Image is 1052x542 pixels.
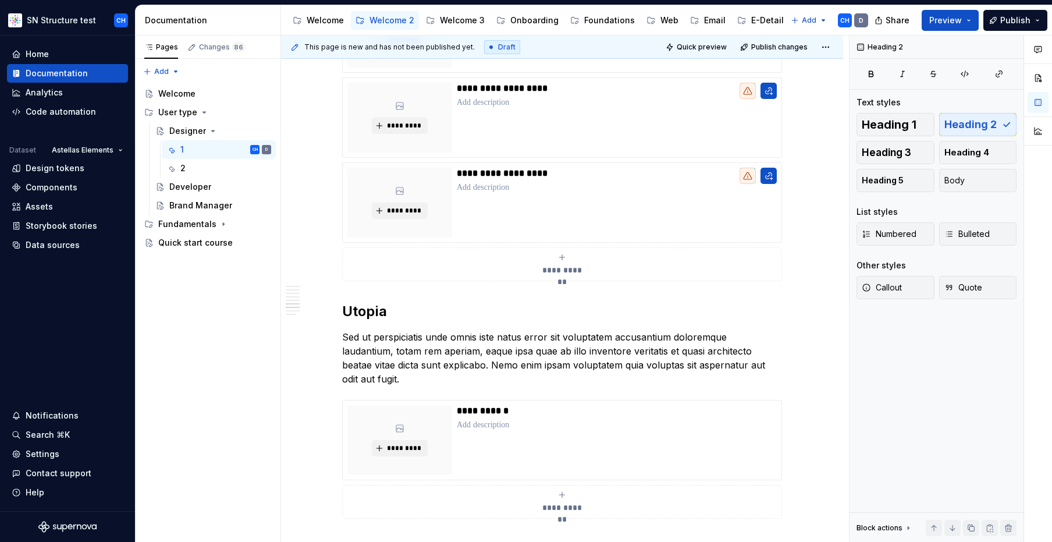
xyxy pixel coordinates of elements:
[162,140,276,159] a: 1CHD
[7,464,128,483] button: Contact support
[342,302,782,321] h2: Utopia
[26,162,84,174] div: Design tokens
[8,13,22,27] img: b2369ad3-f38c-46c1-b2a2-f2452fdbdcd2.png
[7,426,128,444] button: Search ⌘K
[856,523,902,533] div: Block actions
[9,146,36,155] div: Dataset
[7,159,128,178] a: Design tokens
[584,15,635,26] div: Foundations
[944,282,982,293] span: Quote
[169,181,211,193] div: Developer
[869,10,917,31] button: Share
[856,520,913,536] div: Block actions
[929,15,962,26] span: Preview
[169,200,232,211] div: Brand Manager
[38,521,97,533] svg: Supernova Logo
[26,239,80,251] div: Data sources
[944,228,990,240] span: Bulleted
[737,39,813,55] button: Publish changes
[944,147,989,158] span: Heading 4
[1000,15,1030,26] span: Publish
[26,48,49,60] div: Home
[180,144,184,155] div: 1
[7,45,128,63] a: Home
[26,410,79,421] div: Notifications
[983,10,1047,31] button: Publish
[154,67,169,76] span: Add
[886,15,909,26] span: Share
[944,175,965,186] span: Body
[253,144,258,155] div: CH
[26,87,63,98] div: Analytics
[787,12,831,29] button: Add
[26,429,70,441] div: Search ⌘K
[566,11,639,30] a: Foundations
[265,144,268,155] div: D
[862,282,902,293] span: Callout
[7,102,128,121] a: Code automation
[151,196,276,215] a: Brand Manager
[642,11,683,30] a: Web
[151,178,276,196] a: Developer
[859,16,863,25] div: D
[26,182,77,193] div: Components
[151,122,276,140] a: Designer
[7,217,128,235] a: Storybook stories
[7,178,128,197] a: Components
[498,42,516,52] span: Draft
[158,88,196,100] div: Welcome
[7,483,128,502] button: Help
[27,15,96,26] div: SN Structure test
[169,125,206,137] div: Designer
[7,64,128,83] a: Documentation
[856,260,906,271] div: Other styles
[140,103,276,122] div: User type
[158,107,197,118] div: User type
[856,222,934,246] button: Numbered
[856,276,934,299] button: Callout
[26,487,44,498] div: Help
[307,15,344,26] div: Welcome
[7,197,128,216] a: Assets
[158,237,233,249] div: Quick start course
[26,220,97,232] div: Storybook stories
[862,147,911,158] span: Heading 3
[939,222,1017,246] button: Bulleted
[856,206,898,218] div: List styles
[751,15,784,26] div: E-Detail
[47,142,128,158] button: Astellas Elements
[140,233,276,252] a: Quick start course
[26,448,59,460] div: Settings
[856,97,901,108] div: Text styles
[180,162,186,174] div: 2
[26,467,91,479] div: Contact support
[351,11,419,30] a: Welcome 2
[939,141,1017,164] button: Heading 4
[140,63,183,80] button: Add
[922,10,979,31] button: Preview
[288,11,349,30] a: Welcome
[26,68,88,79] div: Documentation
[26,106,96,118] div: Code automation
[685,11,730,30] a: Email
[140,84,276,252] div: Page tree
[162,159,276,178] a: 2
[140,215,276,233] div: Fundamentals
[677,42,727,52] span: Quick preview
[304,42,475,52] span: This page is new and has not been published yet.
[856,169,934,192] button: Heading 5
[342,330,782,386] p: Sed ut perspiciatis unde omnis iste natus error sit voluptatem accusantium doloremque laudantium,...
[939,169,1017,192] button: Body
[145,15,276,26] div: Documentation
[52,146,113,155] span: Astellas Elements
[856,113,934,136] button: Heading 1
[116,16,126,25] div: CH
[492,11,563,30] a: Onboarding
[140,84,276,103] a: Welcome
[862,228,916,240] span: Numbered
[7,406,128,425] button: Notifications
[862,175,904,186] span: Heading 5
[802,16,816,25] span: Add
[660,15,678,26] div: Web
